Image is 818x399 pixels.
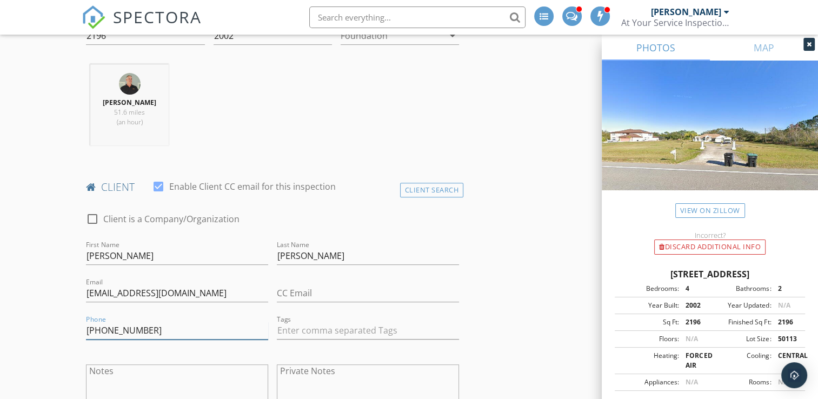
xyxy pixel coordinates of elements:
[771,284,802,294] div: 2
[117,117,143,127] span: (an hour)
[651,6,721,17] div: [PERSON_NAME]
[710,351,771,370] div: Cooling:
[675,203,745,218] a: View on Zillow
[400,183,464,197] div: Client Search
[777,377,790,387] span: N/A
[618,284,679,294] div: Bedrooms:
[169,181,336,192] label: Enable Client CC email for this inspection
[615,268,805,281] div: [STREET_ADDRESS]
[114,108,145,117] span: 51.6 miles
[771,334,802,344] div: 50113
[654,240,766,255] div: Discard Additional info
[618,317,679,327] div: Sq Ft:
[777,301,790,310] span: N/A
[618,351,679,370] div: Heating:
[710,377,771,387] div: Rooms:
[602,61,818,216] img: streetview
[679,301,710,310] div: 2002
[771,351,802,370] div: CENTRAL
[103,214,240,224] label: Client is a Company/Organization
[679,284,710,294] div: 4
[618,334,679,344] div: Floors:
[82,15,202,37] a: SPECTORA
[309,6,526,28] input: Search everything...
[119,73,141,95] img: 20230809_125058.jpg
[710,284,771,294] div: Bathrooms:
[446,29,459,42] i: arrow_drop_down
[781,362,807,388] div: Open Intercom Messenger
[710,301,771,310] div: Year Updated:
[602,35,710,61] a: PHOTOS
[621,17,729,28] div: At Your Service Inspections LLC
[686,377,698,387] span: N/A
[618,301,679,310] div: Year Built:
[710,334,771,344] div: Lot Size:
[771,317,802,327] div: 2196
[679,351,710,370] div: FORCED AIR
[103,98,156,107] strong: [PERSON_NAME]
[710,317,771,327] div: Finished Sq Ft:
[618,377,679,387] div: Appliances:
[82,5,105,29] img: The Best Home Inspection Software - Spectora
[686,334,698,343] span: N/A
[602,231,818,240] div: Incorrect?
[679,317,710,327] div: 2196
[113,5,202,28] span: SPECTORA
[86,180,459,194] h4: client
[710,35,818,61] a: MAP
